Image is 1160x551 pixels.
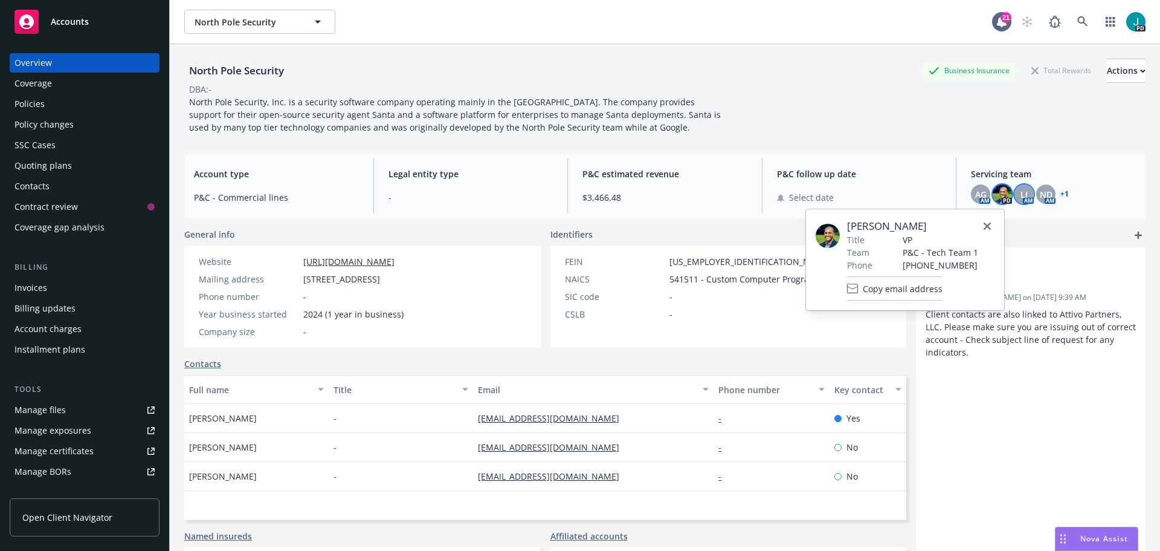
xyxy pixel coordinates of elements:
span: [STREET_ADDRESS] [303,273,380,285]
span: - [333,412,337,425]
div: Drag to move [1055,527,1071,550]
div: -CertificatesUpdatedby [PERSON_NAME] on [DATE] 9:39 AMClient contacts are also linked to Attivo P... [916,247,1145,368]
img: photo [1126,12,1145,31]
span: P&C follow up date [777,168,942,180]
div: Billing [10,261,159,273]
a: Report a Bug [1043,10,1067,34]
div: Contract review [14,197,78,217]
div: Company size [199,325,298,338]
span: Title [847,233,865,246]
a: Summary of insurance [10,483,159,502]
a: Switch app [1098,10,1123,34]
span: LI [1020,188,1028,201]
span: Nova Assist [1080,533,1128,544]
span: - [926,257,1104,270]
button: Phone number [714,375,829,404]
span: [US_EMPLOYER_IDENTIFICATION_NUMBER] [669,255,842,268]
a: Manage files [10,400,159,420]
a: Overview [10,53,159,73]
span: - [303,290,306,303]
div: Email [478,383,695,396]
div: Phone number [718,383,811,396]
span: Client contacts are also linked to Attivo Partners, LLC. Please make sure you are issuing out of ... [926,308,1138,358]
span: 541511 - Custom Computer Programming Services [669,273,873,285]
span: Servicing team [971,168,1136,180]
span: - [669,290,672,303]
div: Key contact [834,383,888,396]
a: +1 [1060,191,1069,198]
div: Title [333,383,455,396]
div: 21 [1000,12,1011,23]
a: Start snowing [1015,10,1039,34]
div: SSC Cases [14,135,56,155]
a: Policy changes [10,115,159,134]
div: Contacts [14,177,50,196]
a: Quoting plans [10,156,159,175]
button: Email [473,375,714,404]
span: - [333,470,337,483]
a: Invoices [10,278,159,298]
a: [EMAIL_ADDRESS][DOMAIN_NAME] [478,412,629,424]
button: Actions [1107,59,1145,83]
div: Business Insurance [923,63,1016,78]
div: DBA: - [189,83,211,96]
button: Key contact [830,375,906,404]
a: Coverage gap analysis [10,218,159,237]
div: FEIN [565,255,665,268]
div: Tools [10,383,159,396]
div: NAICS [565,273,665,285]
button: North Pole Security [184,10,335,34]
span: Select date [789,191,834,204]
span: AG [975,188,987,201]
a: Contacts [184,357,221,370]
span: No [846,441,858,454]
div: Manage certificates [14,442,94,461]
a: [EMAIL_ADDRESS][DOMAIN_NAME] [478,471,629,482]
span: [PERSON_NAME] [189,441,257,454]
div: Manage files [14,400,66,420]
div: Summary of insurance [14,483,106,502]
span: P&C estimated revenue [582,168,747,180]
button: Title [329,375,473,404]
span: Identifiers [550,228,593,241]
span: North Pole Security [195,16,299,28]
div: Year business started [199,308,298,321]
a: Account charges [10,319,159,339]
a: Manage BORs [10,462,159,481]
div: Quoting plans [14,156,72,175]
div: North Pole Security [184,63,289,79]
a: SSC Cases [10,135,159,155]
a: - [718,442,731,453]
span: 2024 (1 year in business) [303,308,404,321]
a: Installment plans [10,340,159,359]
div: Overview [14,53,52,73]
span: $3,466.48 [582,191,747,204]
a: Manage exposures [10,421,159,440]
div: Actions [1107,59,1145,82]
span: [PHONE_NUMBER] [903,259,978,272]
div: CSLB [565,308,665,321]
span: Copy email address [863,282,942,295]
span: No [846,470,858,483]
a: Contacts [10,177,159,196]
span: - [303,325,306,338]
span: - [669,308,672,321]
span: - [388,191,553,204]
a: Manage certificates [10,442,159,461]
a: Coverage [10,74,159,93]
div: Mailing address [199,273,298,285]
img: employee photo [816,224,840,248]
span: Yes [846,412,860,425]
button: Full name [184,375,329,404]
span: Team [847,246,869,259]
span: Open Client Navigator [22,511,112,524]
span: Accounts [51,17,89,27]
div: Invoices [14,278,47,298]
a: Named insureds [184,530,252,543]
span: [PERSON_NAME] [189,412,257,425]
span: Legal entity type [388,168,553,180]
a: - [718,412,731,424]
div: Manage exposures [14,421,91,440]
span: - [333,441,337,454]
